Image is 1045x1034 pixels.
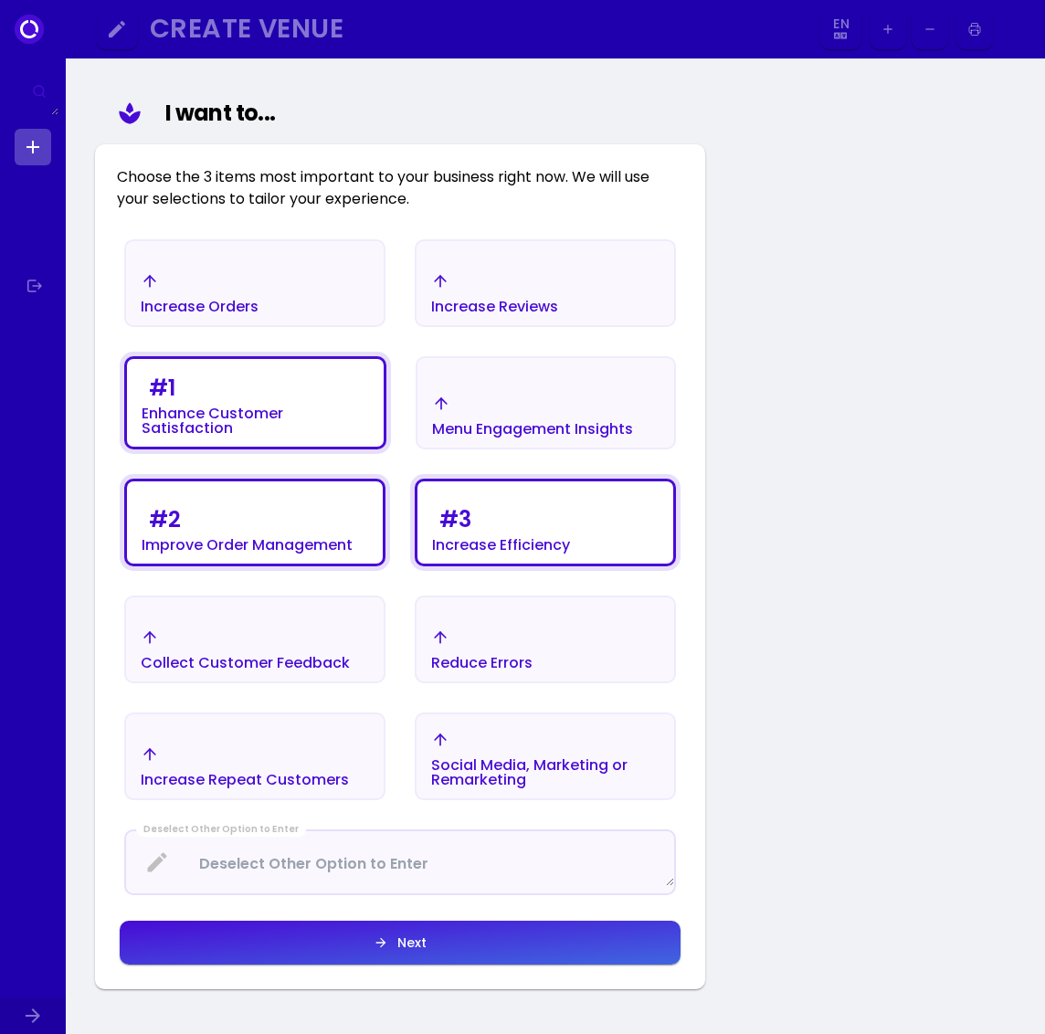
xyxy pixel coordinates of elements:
[124,479,385,566] button: #2Improve Order Management
[124,239,385,327] button: Increase Orders
[415,712,676,800] button: Social Media, Marketing or Remarketing
[142,9,815,50] button: Create Venue
[149,509,181,531] div: # 2
[124,356,386,449] button: #1Enhance Customer Satisfaction
[998,15,1028,44] img: Image
[141,773,349,787] div: Increase Repeat Customers
[415,596,676,683] button: Reduce Errors
[439,509,471,531] div: # 3
[149,377,175,399] div: # 1
[165,97,674,130] div: I want to...
[432,422,633,437] div: Menu Engagement Insights
[416,356,676,449] button: Menu Engagement Insights
[136,822,306,837] div: Deselect Other Option to Enter
[415,479,676,566] button: #3Increase Efficiency
[431,300,558,314] div: Increase Reviews
[124,596,385,683] button: Collect Customer Feedback
[431,758,660,787] div: Social Media, Marketing or Remarketing
[388,936,427,949] div: Next
[120,921,681,965] button: Next
[142,406,369,436] div: Enhance Customer Satisfaction
[432,538,570,553] div: Increase Efficiency
[124,712,385,800] button: Increase Repeat Customers
[150,18,797,39] div: Create Venue
[142,538,353,553] div: Improve Order Management
[415,239,676,327] button: Increase Reviews
[431,656,533,670] div: Reduce Errors
[141,300,259,314] div: Increase Orders
[95,144,705,210] div: Choose the 3 items most important to your business right now. We will use your selections to tail...
[141,656,350,670] div: Collect Customer Feedback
